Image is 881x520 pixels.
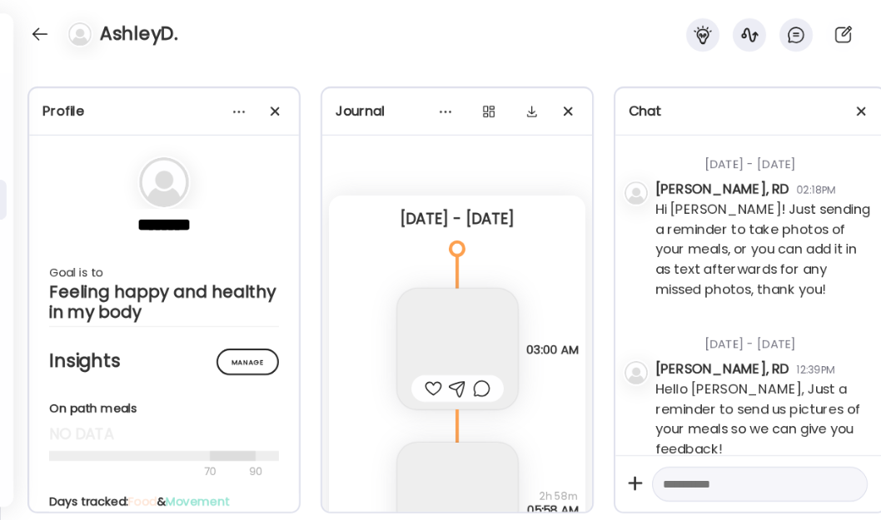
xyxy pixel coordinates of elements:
[655,200,872,300] div: Hi [PERSON_NAME]! Just sending a reminder to take photos of your meals, or you can add it in as t...
[526,343,579,356] span: 03:00 AM
[49,400,279,418] div: On path meals
[797,183,835,198] div: 02:18PM
[655,379,872,459] div: Hello [PERSON_NAME], Just a reminder to send us pictures of your meals so we can give you feedback!
[68,22,92,46] img: bg-avatar-default.svg
[166,493,230,510] span: Movement
[655,315,872,359] div: [DATE] - [DATE]
[655,136,872,180] div: [DATE] - [DATE]
[625,181,648,205] img: bg-avatar-default.svg
[139,157,189,207] img: bg-avatar-default.svg
[100,21,178,47] h4: AshleyD.
[527,503,579,517] span: 05:58 AM
[527,490,579,503] span: 2h 58m
[49,493,327,511] div: Days tracked: &
[342,209,572,229] div: [DATE] - [DATE]
[49,462,244,482] div: 70
[625,361,648,384] img: bg-avatar-default.svg
[247,462,264,482] div: 90
[42,102,286,121] div: Profile
[217,349,279,375] div: Manage
[655,359,790,379] div: [PERSON_NAME], RD
[336,102,579,121] div: Journal
[49,349,279,374] h2: Insights
[49,424,279,444] div: no data
[49,262,279,282] div: Goal is to
[655,180,790,200] div: [PERSON_NAME], RD
[128,493,157,510] span: Food
[797,363,834,378] div: 12:39PM
[49,282,279,322] div: Feeling happy and healthy in my body
[629,102,872,121] div: Chat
